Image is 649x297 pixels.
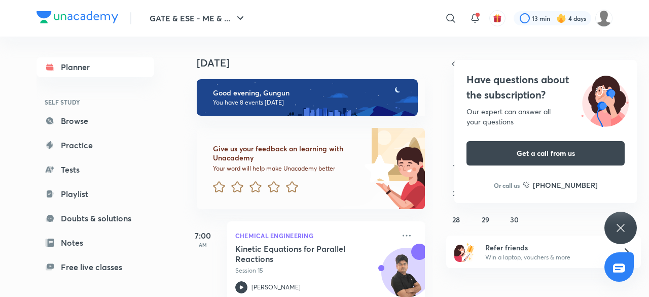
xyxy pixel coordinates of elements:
[37,184,154,204] a: Playlist
[453,162,460,172] abbr: September 14, 2025
[37,11,118,26] a: Company Logo
[213,98,409,107] p: You have 8 events [DATE]
[485,242,610,253] h6: Refer friends
[37,11,118,23] img: Company Logo
[197,79,418,116] img: evening
[556,13,566,23] img: streak
[448,185,464,201] button: September 21, 2025
[454,242,475,262] img: referral
[485,253,610,262] p: Win a laptop, vouchers & more
[37,233,154,253] a: Notes
[466,107,625,127] div: Our expert can answer all your questions
[197,57,435,69] h4: [DATE]
[143,8,253,28] button: GATE & ESE - ME & ...
[489,10,506,26] button: avatar
[507,211,523,227] button: September 30, 2025
[453,188,459,198] abbr: September 21, 2025
[251,283,301,292] p: [PERSON_NAME]
[37,57,154,77] a: Planner
[213,144,361,162] h6: Give us your feedback on learning with Unacademy
[448,158,464,175] button: September 14, 2025
[494,181,520,190] p: Or call us
[466,141,625,166] button: Get a call from us
[595,10,612,27] img: Gungun
[235,266,394,275] p: Session 15
[533,180,598,190] h6: [PHONE_NUMBER]
[466,72,625,103] h4: Have questions about the subscription?
[527,57,560,71] span: [DATE]
[183,229,223,242] h5: 7:00
[493,14,502,23] img: avatar
[235,229,394,242] p: Chemical Engineering
[213,164,361,173] p: Your word will help make Unacademy better
[37,135,154,155] a: Practice
[477,211,493,227] button: September 29, 2025
[460,57,627,71] button: [DATE]
[448,132,464,148] button: September 7, 2025
[330,128,425,209] img: feedback_image
[37,208,154,228] a: Doubts & solutions
[37,111,154,131] a: Browse
[573,72,637,127] img: ttu_illustration_new.svg
[523,180,598,190] a: [PHONE_NUMBER]
[235,244,362,264] h5: Kinetic Equations for Parallel Reactions
[37,257,154,277] a: Free live classes
[213,88,409,97] h6: Good evening, Gungun
[37,93,154,111] h6: SELF STUDY
[37,159,154,180] a: Tests
[452,215,460,224] abbr: September 28, 2025
[448,211,464,227] button: September 28, 2025
[510,215,519,224] abbr: September 30, 2025
[482,215,489,224] abbr: September 29, 2025
[183,242,223,248] p: AM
